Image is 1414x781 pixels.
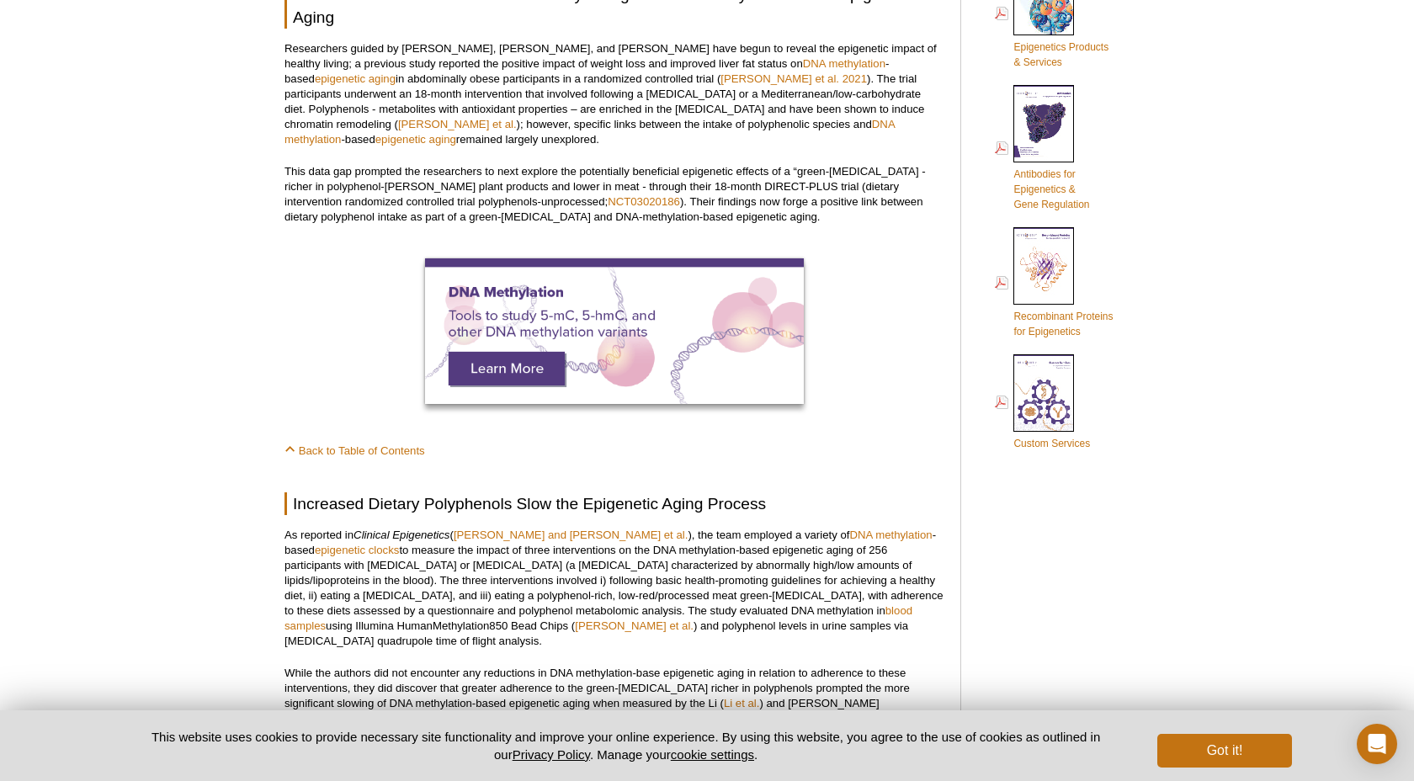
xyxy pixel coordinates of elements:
a: epigenetic clocks [315,544,399,556]
img: Custom_Services_cover [1013,354,1074,432]
img: Abs_epi_2015_cover_web_70x200 [1013,85,1074,162]
a: Privacy Policy [513,747,590,762]
a: DNA methylation [803,57,885,70]
a: DNA methylation [849,529,932,541]
p: Researchers guided by [PERSON_NAME], [PERSON_NAME], and [PERSON_NAME] have begun to reveal the ep... [284,41,944,147]
a: Recombinant Proteinsfor Epigenetics [995,226,1113,341]
a: Li et al. [724,697,760,709]
span: Custom Services [1013,438,1090,449]
a: [PERSON_NAME] et al. 2021 [720,72,867,85]
a: DNA methylation [284,118,895,146]
p: This data gap prompted the researchers to next explore the potentially beneficial epigenetic effe... [284,164,944,225]
a: [PERSON_NAME] et al. [398,118,517,130]
a: epigenetic aging [375,133,456,146]
span: Epigenetics Products & Services [1013,41,1108,68]
em: Clinical Epigenetics [353,529,449,541]
div: Open Intercom Messenger [1357,724,1397,764]
button: Got it! [1157,734,1292,768]
a: Custom Services [995,353,1090,453]
p: This website uses cookies to provide necessary site functionality and improve your online experie... [122,728,1130,763]
span: Antibodies for Epigenetics & Gene Regulation [1013,168,1089,210]
a: Antibodies forEpigenetics &Gene Regulation [995,83,1089,214]
a: Back to Table of Contents [284,444,425,457]
a: NCT03020186 [608,195,680,208]
p: As reported in ( ), the team employed a variety of -based to measure the impact of three interven... [284,528,944,649]
img: Active Motif DNA Methylation [425,258,804,404]
h2: Increased Dietary Polyphenols Slow the Epigenetic Aging Process [284,492,944,515]
a: [PERSON_NAME] et al. [575,619,694,632]
button: cookie settings [671,747,754,762]
img: Rec_prots_140604_cover_web_70x200 [1013,227,1074,305]
span: Recombinant Proteins for Epigenetics [1013,311,1113,337]
a: epigenetic aging [315,72,396,85]
a: [PERSON_NAME] and [PERSON_NAME] et al. [454,529,688,541]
